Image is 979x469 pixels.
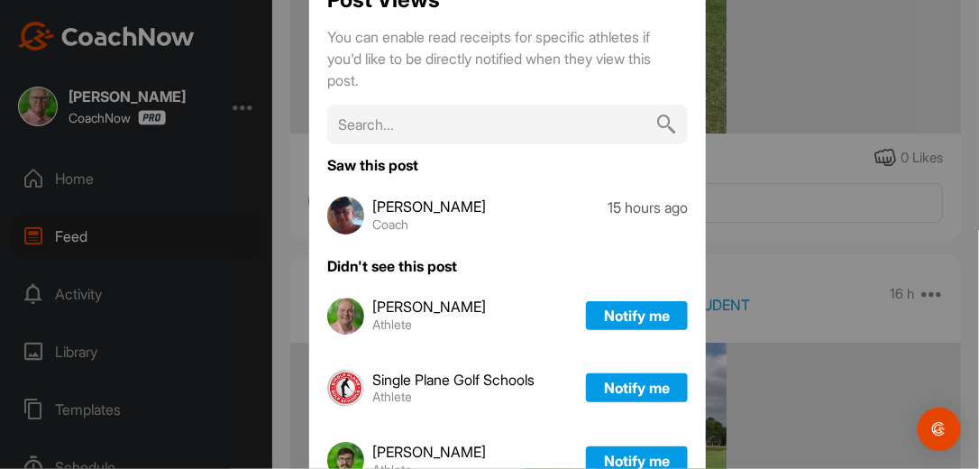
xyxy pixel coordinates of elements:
div: Open Intercom Messenger [918,408,961,451]
img: avatar [327,197,364,234]
h3: Single Plane Golf Schools [373,372,535,387]
img: avatar [327,370,364,407]
p: Athlete [373,390,535,404]
h3: [PERSON_NAME] [373,445,487,459]
p: 15 hours ago [608,197,688,234]
div: Saw this post [327,158,688,172]
input: Search... [327,105,688,144]
h3: [PERSON_NAME] [373,299,487,314]
button: Notify me [586,373,688,402]
div: You can enable read receipts for specific athletes if you'd like to be directly notified when the... [327,26,652,91]
button: Notify me [586,301,688,330]
p: Athlete [373,317,487,332]
p: Coach [373,217,487,232]
img: avatar [327,298,364,335]
div: Didn't see this post [327,259,688,273]
h3: [PERSON_NAME] [373,199,487,214]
